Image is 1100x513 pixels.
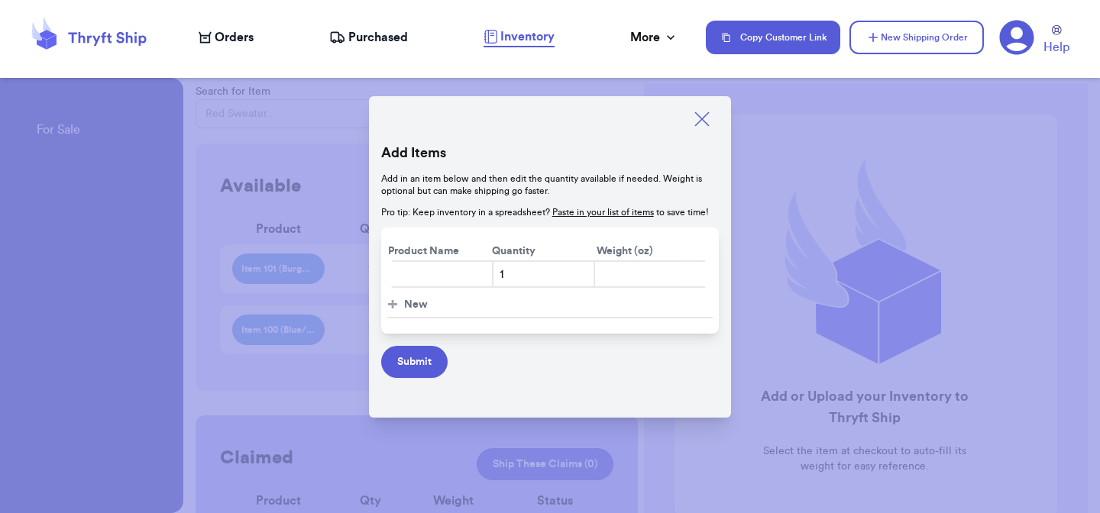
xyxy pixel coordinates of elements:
[500,27,555,46] span: Inventory
[849,21,984,54] button: New Shipping Order
[348,28,408,47] span: Purchased
[491,243,596,260] th: Quantity
[387,243,491,260] th: Product Name
[381,142,720,163] span: Add Items
[630,28,678,47] div: More
[381,173,720,197] p: Add in an item below and then edit the quantity available if needed. Weight is optional but can m...
[387,292,713,318] button: +New
[215,28,254,47] span: Orders
[552,208,654,217] a: Paste in your list of items
[484,27,555,47] a: Inventory
[387,292,398,317] span: +
[1043,25,1069,56] a: Help
[329,28,408,47] a: Purchased
[404,297,428,312] span: New
[381,206,720,218] p: Pro tip: Keep inventory in a spreadsheet? to save time!
[596,243,694,260] th: Weight (oz)
[199,28,254,47] a: Orders
[1043,38,1069,56] span: Help
[381,346,448,378] button: Submit
[706,21,840,54] button: Copy Customer Link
